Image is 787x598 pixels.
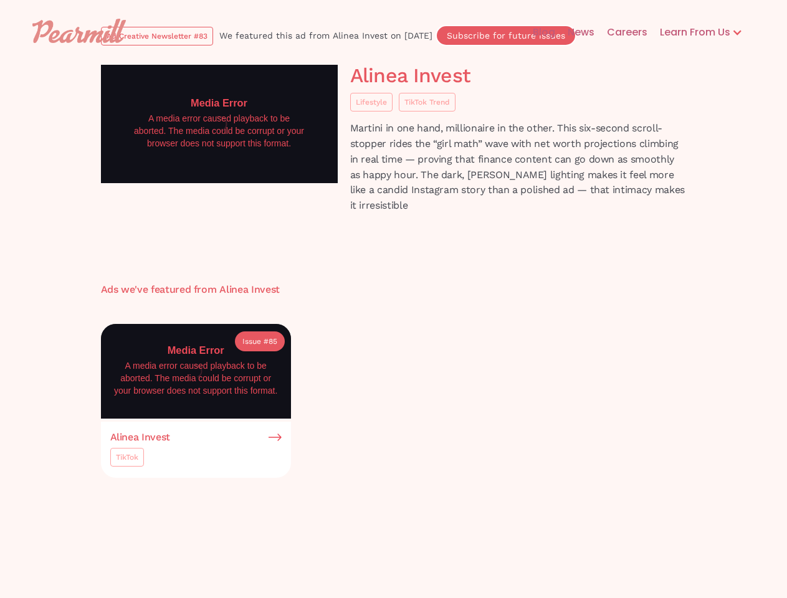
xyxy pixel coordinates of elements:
a: Blog [520,12,555,52]
a: Careers [594,12,647,52]
a: TikTok [110,448,144,467]
a: News [555,12,594,52]
div: 85 [269,335,277,348]
h3: Alinea Invest [219,284,279,295]
h3: Alinea Invest [110,432,170,443]
a: Issue #85 [235,331,285,351]
a: Alinea Invest [110,432,282,443]
p: Martini in one hand, millionaire in the other. This six-second scroll-stopper rides the “girl mat... [350,121,687,214]
div: TikTok Trend [404,96,450,108]
h1: Alinea Invest [350,65,687,87]
a: Lifestyle [350,93,393,112]
div: Lifestyle [356,96,387,108]
div: Issue # [242,335,269,348]
a: TikTok Trend [399,93,456,112]
div: Learn From Us [647,12,755,52]
h3: Ads we've featured from [101,284,220,295]
div: Learn From Us [647,25,730,40]
div: TikTok [116,451,138,463]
